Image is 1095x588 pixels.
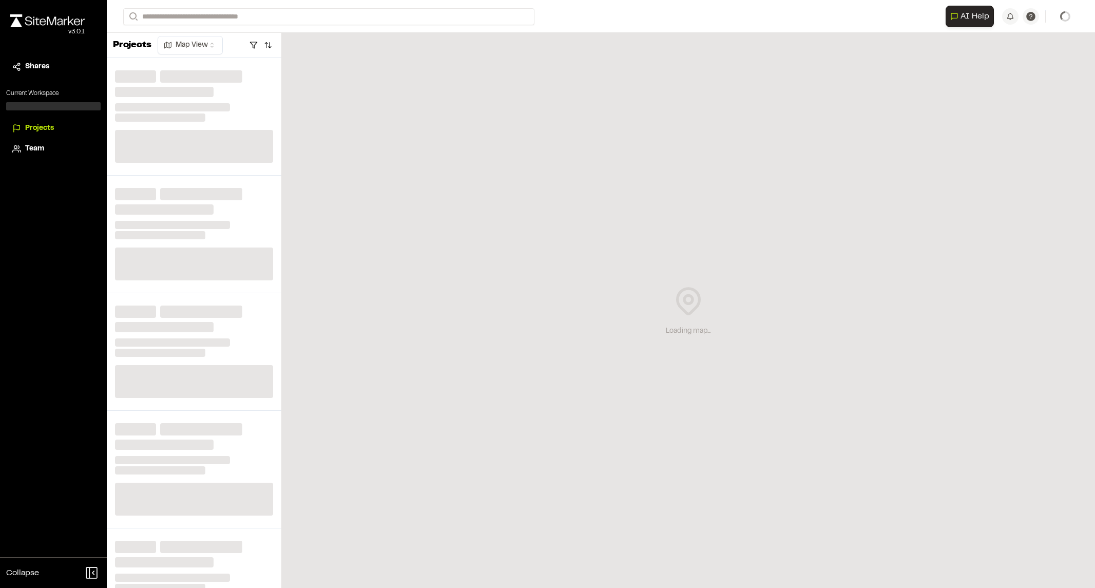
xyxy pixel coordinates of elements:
[113,39,151,52] p: Projects
[10,27,85,36] div: Oh geez...please don't...
[960,10,989,23] span: AI Help
[946,6,998,27] div: Open AI Assistant
[25,61,49,72] span: Shares
[123,8,142,25] button: Search
[12,61,94,72] a: Shares
[10,14,85,27] img: rebrand.png
[6,89,101,98] p: Current Workspace
[946,6,994,27] button: Open AI Assistant
[12,143,94,155] a: Team
[25,143,44,155] span: Team
[12,123,94,134] a: Projects
[666,326,710,337] div: Loading map...
[6,567,39,579] span: Collapse
[25,123,54,134] span: Projects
